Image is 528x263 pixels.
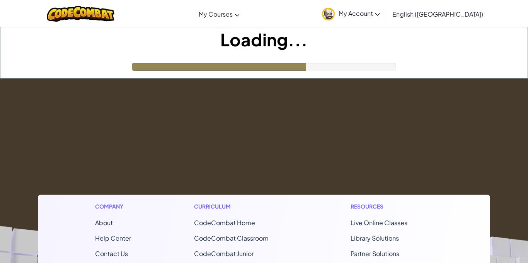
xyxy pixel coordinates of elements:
a: My Account [318,2,384,26]
h1: Resources [351,202,433,210]
a: Live Online Classes [351,219,407,227]
a: English ([GEOGRAPHIC_DATA]) [388,3,487,24]
a: CodeCombat Classroom [194,234,269,242]
span: Contact Us [95,249,128,258]
h1: Loading... [0,27,528,51]
h1: Company [95,202,131,210]
h1: Curriculum [194,202,288,210]
a: CodeCombat Junior [194,249,254,258]
span: English ([GEOGRAPHIC_DATA]) [392,10,483,18]
a: Help Center [95,234,131,242]
img: avatar [322,8,335,20]
span: My Courses [199,10,233,18]
span: My Account [339,9,380,17]
a: About [95,219,113,227]
img: CodeCombat logo [47,6,114,22]
a: My Courses [195,3,244,24]
a: Partner Solutions [351,249,399,258]
a: Library Solutions [351,234,399,242]
span: CodeCombat Home [194,219,255,227]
